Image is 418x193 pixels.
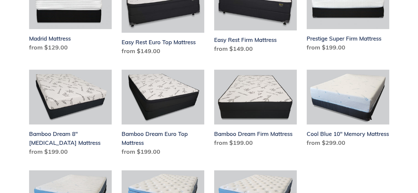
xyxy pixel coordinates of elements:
[307,70,389,150] a: Cool Blue 10" Memory Mattress
[214,70,297,150] a: Bamboo Dream Firm Mattress
[122,70,204,159] a: Bamboo Dream Euro Top Mattress
[29,70,112,159] a: Bamboo Dream 8" Memory Foam Mattress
